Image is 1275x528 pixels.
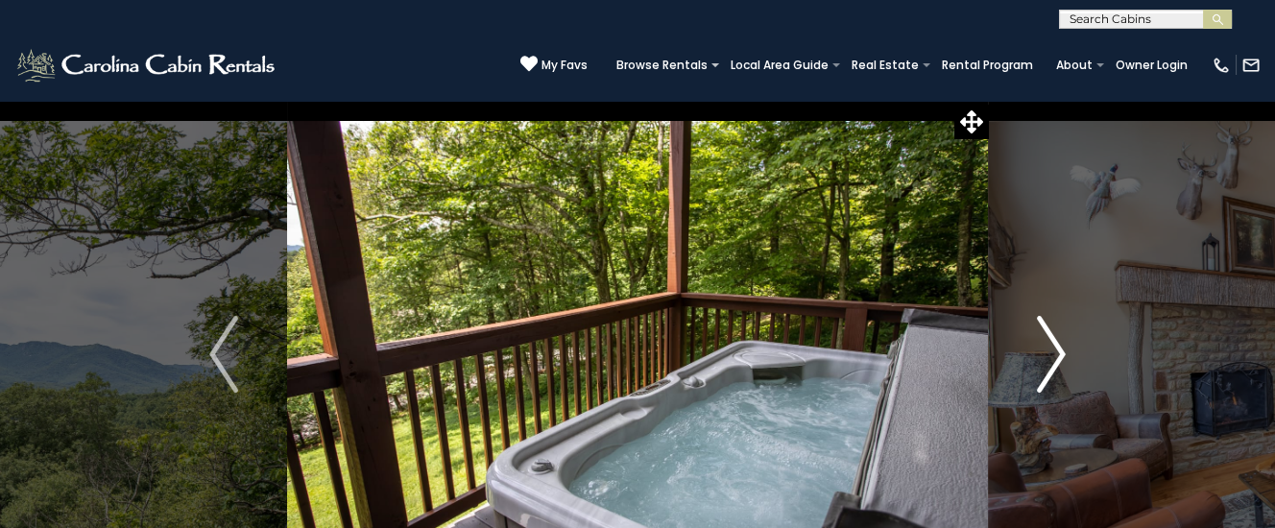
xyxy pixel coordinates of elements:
[721,52,838,79] a: Local Area Guide
[1046,52,1102,79] a: About
[1212,56,1231,75] img: phone-regular-white.png
[541,57,588,74] span: My Favs
[520,55,588,75] a: My Favs
[1037,316,1066,393] img: arrow
[607,52,717,79] a: Browse Rentals
[1106,52,1197,79] a: Owner Login
[1241,56,1261,75] img: mail-regular-white.png
[209,316,238,393] img: arrow
[842,52,928,79] a: Real Estate
[932,52,1043,79] a: Rental Program
[14,46,280,84] img: White-1-2.png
